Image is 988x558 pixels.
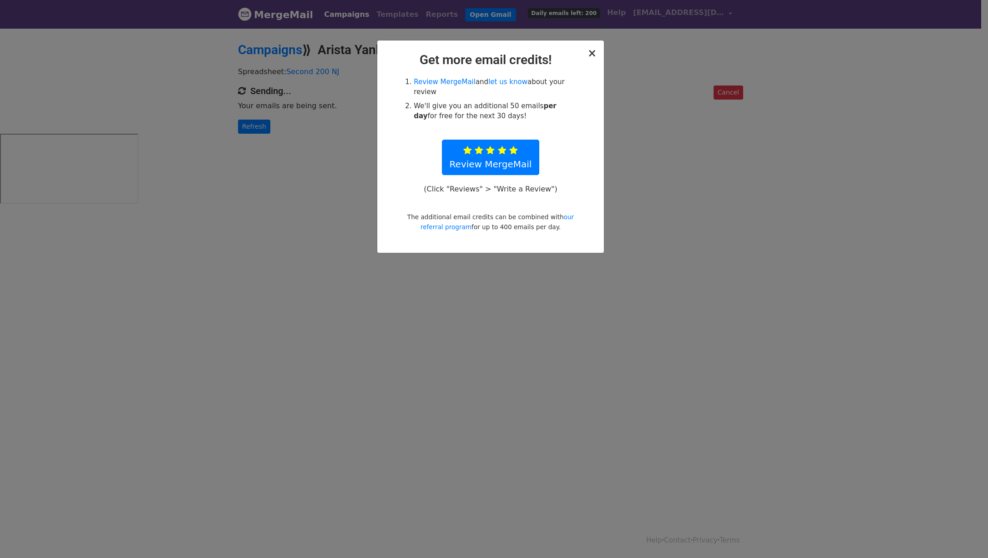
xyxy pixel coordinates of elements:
[488,78,527,86] a: let us know
[414,78,476,86] a: Review MergeMail
[407,213,574,231] small: The additional email credits can be combined with for up to 400 emails per day.
[588,47,597,60] span: ×
[442,140,540,175] a: Review MergeMail
[419,184,562,194] p: (Click "Reviews" > "Write a Review")
[414,101,578,121] li: We'll give you an additional 50 emails for free for the next 30 days!
[421,213,574,231] a: our referral program
[588,48,597,59] button: Close
[414,102,556,121] strong: per day
[414,77,578,97] li: and about your review
[385,52,597,68] h2: Get more email credits!
[942,514,988,558] iframe: Chat Widget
